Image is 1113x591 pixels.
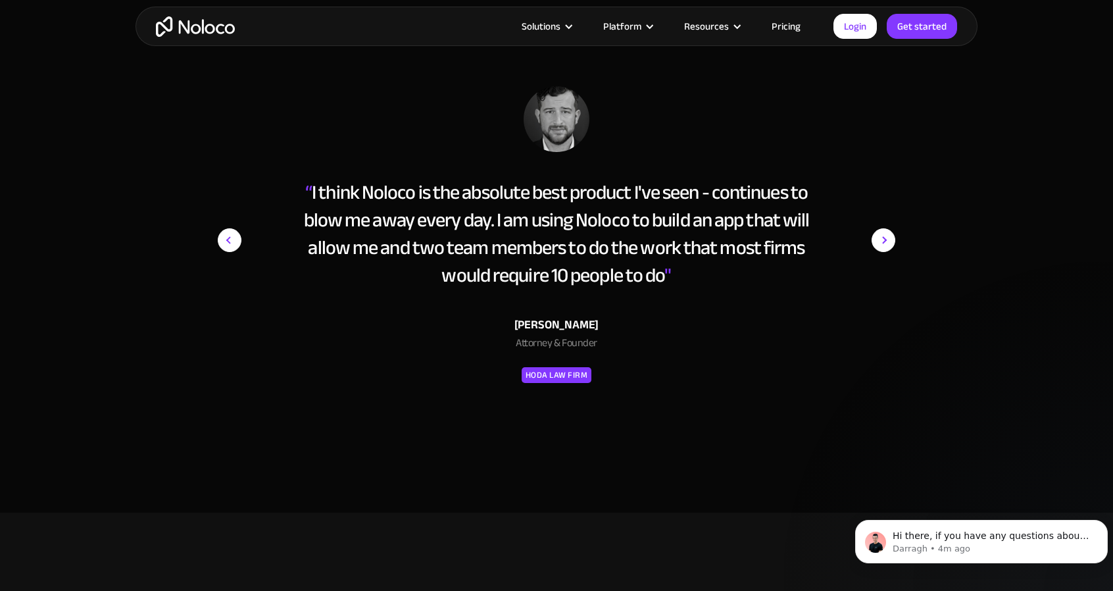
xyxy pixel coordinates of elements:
div: next slide [843,86,895,440]
div: Attorney & Founder [287,335,826,357]
div: Resources [684,18,729,35]
div: I think Noloco is the absolute best product I've seen - continues to blow me away every day. I am... [287,178,826,289]
a: Pricing [755,18,817,35]
div: Resources [668,18,755,35]
div: Hoda Law Firm [526,367,588,383]
div: [PERSON_NAME] [287,315,826,335]
a: Get started [887,14,957,39]
div: Platform [587,18,668,35]
span: “ [305,174,312,211]
div: Solutions [505,18,587,35]
div: Platform [603,18,641,35]
div: 2 of 15 [218,86,895,385]
div: Solutions [522,18,560,35]
a: home [156,16,235,37]
span: " [664,257,671,294]
div: previous slide [218,86,270,440]
a: Login [833,14,877,39]
iframe: Intercom notifications message [850,492,1113,584]
div: carousel [218,86,895,440]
